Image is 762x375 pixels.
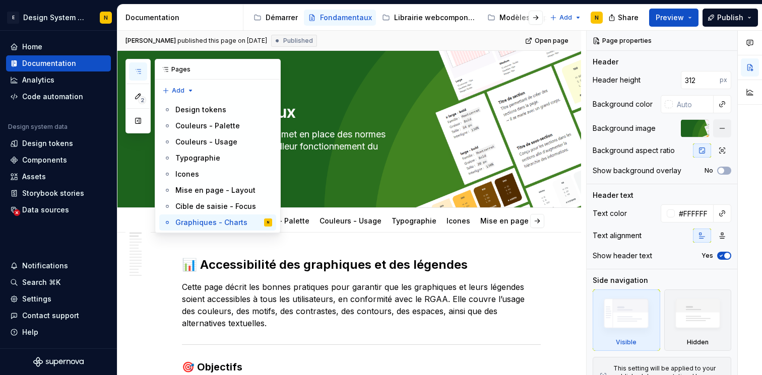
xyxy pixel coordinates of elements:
div: Fondamentaux [320,13,372,23]
button: Preview [649,9,698,27]
div: Background color [593,99,653,109]
div: Documentation [22,58,76,68]
div: Header [593,57,618,67]
div: N [267,217,269,228]
div: Couleurs - Usage [315,210,386,231]
div: Settings [22,294,51,304]
svg: Supernova Logo [33,357,84,367]
div: Typographie [175,153,220,163]
a: Graphiques - ChartsN [159,214,276,231]
button: Publish [703,9,758,27]
label: Yes [702,252,713,260]
button: Add [159,84,197,98]
p: px [720,76,727,84]
a: Couleurs - Palette [159,118,276,134]
button: Notifications [6,258,111,274]
div: Search ⌘K [22,277,60,287]
div: E [7,12,19,24]
a: Typographie [392,216,436,225]
a: Design tokens [6,135,111,152]
div: Pages [155,59,280,80]
div: N [595,14,599,22]
button: Search ⌘K [6,274,111,290]
input: Auto [673,95,714,113]
div: Démarrer [266,13,298,23]
div: Modèles de pages [499,13,565,23]
div: Text alignment [593,231,642,241]
a: Design tokens [159,102,276,118]
a: Storybook stories [6,185,111,201]
a: Open page [522,34,573,48]
a: Mise en page - Layout [159,182,276,198]
button: Add [547,11,585,25]
div: Page tree [249,8,545,28]
div: Side navigation [593,275,648,285]
div: Header text [593,190,633,200]
div: Couleurs - Usage [175,137,237,147]
button: Contact support [6,308,111,324]
a: Icones [159,166,276,182]
span: Add [172,87,184,95]
div: Background aspect ratio [593,145,675,156]
button: EDesign System de l'AutonomieN [2,7,115,28]
div: Contact support [22,311,79,321]
a: Mise en page - Layout [480,216,560,225]
div: Background image [593,123,656,133]
div: Cible de saisie - Focus [175,201,256,211]
div: Hidden [687,338,709,346]
textarea: Notre charte graphique met en place des normes à respecter pour un meilleur fonctionnement du Des... [180,126,539,167]
div: N [104,14,108,22]
a: Typographie [159,150,276,166]
h2: 📊 Accessibilité des graphiques et des légendes [182,257,541,273]
span: [PERSON_NAME] [125,37,176,45]
a: Fondamentaux [304,10,376,26]
a: Settings [6,291,111,307]
div: Page tree [159,102,276,231]
div: Design tokens [175,105,226,115]
a: Librairie webcomponents [378,10,481,26]
span: Open page [535,37,568,45]
a: Couleurs - Usage [320,216,382,225]
div: Couleurs - Palette [175,121,240,131]
p: Cette page décrit les bonnes pratiques pour garantir que les graphiques et leurs légendes soient ... [182,281,541,329]
div: Librairie webcomponents [394,13,477,23]
div: Data sources [22,205,69,215]
a: Icones [447,216,470,225]
div: Design system data [8,123,68,131]
span: Preview [656,13,684,23]
div: Notifications [22,261,68,271]
div: Visible [616,338,637,346]
a: Couleurs - Usage [159,134,276,150]
div: Show header text [593,251,652,261]
a: Code automation [6,89,111,105]
div: Typographie [388,210,440,231]
div: Assets [22,172,46,182]
div: Icones [175,169,199,179]
a: Data sources [6,202,111,218]
h3: 🎯 Objectifs [182,360,541,374]
a: Cible de saisie - Focus [159,198,276,214]
a: Components [6,152,111,168]
div: Visible [593,289,660,351]
a: Home [6,39,111,55]
div: Show background overlay [593,166,681,176]
div: Home [22,42,42,52]
div: Storybook stories [22,188,84,198]
a: Modèles de pages [483,10,569,26]
div: Graphiques - Charts [175,217,247,228]
button: Share [603,9,645,27]
div: published this page on [DATE] [177,37,267,45]
input: Auto [681,71,720,89]
div: Help [22,327,38,337]
div: Code automation [22,92,83,102]
div: Mise en page - Layout [476,210,564,231]
div: Hidden [664,289,732,351]
span: Publish [717,13,743,23]
span: Add [559,14,572,22]
span: Published [283,37,313,45]
span: Share [618,13,639,23]
div: Documentation [125,13,239,23]
span: 2 [138,96,146,104]
div: Mise en page - Layout [175,185,256,195]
